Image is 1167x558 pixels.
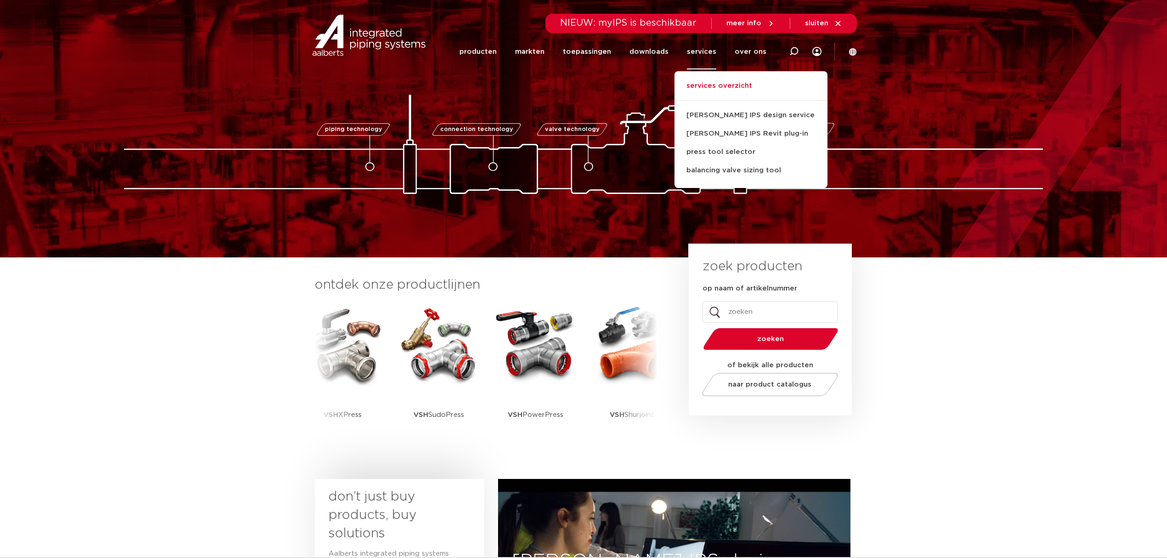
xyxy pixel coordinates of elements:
[544,126,599,132] span: valve technology
[726,20,761,27] span: meer info
[397,303,480,444] a: VSHSudoPress
[702,257,802,276] h3: zoek producten
[560,18,697,28] span: NIEUW: myIPS is beschikbaar
[812,41,821,62] div: my IPS
[414,386,464,444] p: SudoPress
[440,126,513,132] span: connection technology
[324,126,382,132] span: piping technology
[323,386,362,444] p: XPress
[702,284,797,293] label: op naam of artikelnummer
[459,34,497,69] a: producten
[726,19,775,28] a: meer info
[700,327,842,351] button: zoeken
[674,80,827,101] a: services overzicht
[674,143,827,161] a: press tool selector
[610,411,624,418] strong: VSH
[674,106,827,125] a: [PERSON_NAME] IPS design service
[508,386,563,444] p: PowerPress
[494,303,577,444] a: VSHPowerPress
[414,411,428,418] strong: VSH
[700,373,841,396] a: naar product catalogus
[702,302,838,323] input: zoeken
[459,34,766,69] nav: Menu
[805,19,842,28] a: sluiten
[727,336,815,342] span: zoeken
[323,411,338,418] strong: VSH
[610,386,654,444] p: Shurjoint
[301,303,384,444] a: VSHXPress
[729,381,812,388] span: naar product catalogus
[687,34,716,69] a: services
[590,303,673,444] a: VSHShurjoint
[629,34,668,69] a: downloads
[515,34,544,69] a: markten
[735,34,766,69] a: over ons
[508,411,522,418] strong: VSH
[329,488,453,543] h3: don’t just buy products, buy solutions
[674,125,827,143] a: [PERSON_NAME] IPS Revit plug-in
[805,20,828,27] span: sluiten
[563,34,611,69] a: toepassingen
[674,161,827,180] a: balancing valve sizing tool
[315,276,657,294] h3: ontdek onze productlijnen
[727,362,813,369] strong: of bekijk alle producten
